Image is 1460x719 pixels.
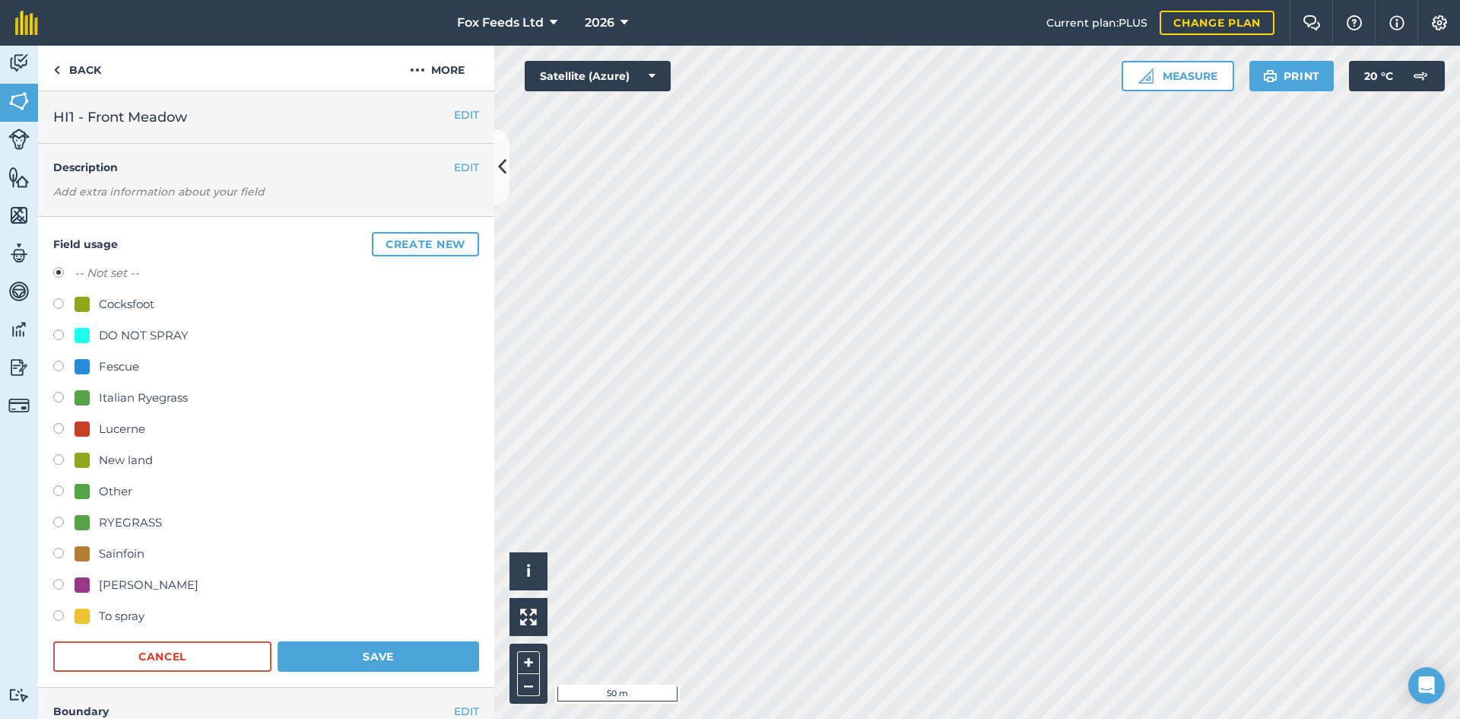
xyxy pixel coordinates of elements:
span: Current plan : PLUS [1046,14,1147,31]
button: + [517,651,540,674]
img: svg+xml;base64,PHN2ZyB4bWxucz0iaHR0cDovL3d3dy53My5vcmcvMjAwMC9zdmciIHdpZHRoPSI1NiIgaGVpZ2h0PSI2MC... [8,204,30,227]
h4: Field usage [53,232,479,256]
div: Open Intercom Messenger [1408,667,1445,704]
h4: Description [53,159,479,176]
div: Other [99,482,132,501]
div: Lucerne [99,420,145,438]
span: Fox Feeds Ltd [457,14,544,32]
em: Add extra information about your field [53,185,265,199]
button: – [517,674,540,696]
img: svg+xml;base64,PD94bWwgdmVyc2lvbj0iMS4wIiBlbmNvZGluZz0idXRmLTgiPz4KPCEtLSBHZW5lcmF0b3I6IEFkb2JlIE... [8,356,30,379]
div: Cocksfoot [99,295,154,313]
div: Italian Ryegrass [99,389,188,407]
img: A cog icon [1430,15,1449,30]
img: svg+xml;base64,PD94bWwgdmVyc2lvbj0iMS4wIiBlbmNvZGluZz0idXRmLTgiPz4KPCEtLSBHZW5lcmF0b3I6IEFkb2JlIE... [8,280,30,303]
img: svg+xml;base64,PD94bWwgdmVyc2lvbj0iMS4wIiBlbmNvZGluZz0idXRmLTgiPz4KPCEtLSBHZW5lcmF0b3I6IEFkb2JlIE... [8,52,30,75]
div: To spray [99,607,144,625]
button: Save [278,641,479,672]
span: i [526,562,531,581]
div: New land [99,451,153,469]
span: 20 ° C [1364,61,1393,91]
img: svg+xml;base64,PHN2ZyB4bWxucz0iaHR0cDovL3d3dy53My5vcmcvMjAwMC9zdmciIHdpZHRoPSI1NiIgaGVpZ2h0PSI2MC... [8,166,30,189]
img: Ruler icon [1138,68,1154,84]
div: Fescue [99,358,139,376]
img: Four arrows, one pointing top left, one top right, one bottom right and the last bottom left [520,609,537,625]
button: Cancel [53,641,271,672]
span: 2026 [585,14,614,32]
img: Two speech bubbles overlapping with the left bubble in the forefront [1303,15,1321,30]
img: svg+xml;base64,PD94bWwgdmVyc2lvbj0iMS4wIiBlbmNvZGluZz0idXRmLTgiPz4KPCEtLSBHZW5lcmF0b3I6IEFkb2JlIE... [1405,61,1436,91]
img: svg+xml;base64,PD94bWwgdmVyc2lvbj0iMS4wIiBlbmNvZGluZz0idXRmLTgiPz4KPCEtLSBHZW5lcmF0b3I6IEFkb2JlIE... [8,242,30,265]
img: svg+xml;base64,PHN2ZyB4bWxucz0iaHR0cDovL3d3dy53My5vcmcvMjAwMC9zdmciIHdpZHRoPSIyMCIgaGVpZ2h0PSIyNC... [410,61,425,79]
button: Measure [1122,61,1234,91]
div: [PERSON_NAME] [99,576,198,594]
div: Sainfoin [99,545,144,563]
img: svg+xml;base64,PD94bWwgdmVyc2lvbj0iMS4wIiBlbmNvZGluZz0idXRmLTgiPz4KPCEtLSBHZW5lcmF0b3I6IEFkb2JlIE... [8,688,30,702]
a: Back [38,46,116,91]
div: DO NOT SPRAY [99,326,189,345]
button: Create new [372,232,479,256]
img: svg+xml;base64,PD94bWwgdmVyc2lvbj0iMS4wIiBlbmNvZGluZz0idXRmLTgiPz4KPCEtLSBHZW5lcmF0b3I6IEFkb2JlIE... [8,129,30,150]
img: svg+xml;base64,PHN2ZyB4bWxucz0iaHR0cDovL3d3dy53My5vcmcvMjAwMC9zdmciIHdpZHRoPSIxOSIgaGVpZ2h0PSIyNC... [1263,67,1277,85]
button: i [509,552,547,590]
label: -- Not set -- [75,264,139,282]
button: Print [1249,61,1335,91]
img: svg+xml;base64,PHN2ZyB4bWxucz0iaHR0cDovL3d3dy53My5vcmcvMjAwMC9zdmciIHdpZHRoPSIxNyIgaGVpZ2h0PSIxNy... [1389,14,1404,32]
button: Satellite (Azure) [525,61,671,91]
a: Change plan [1160,11,1274,35]
img: svg+xml;base64,PHN2ZyB4bWxucz0iaHR0cDovL3d3dy53My5vcmcvMjAwMC9zdmciIHdpZHRoPSI5IiBoZWlnaHQ9IjI0Ii... [53,61,60,79]
button: EDIT [454,159,479,176]
img: svg+xml;base64,PD94bWwgdmVyc2lvbj0iMS4wIiBlbmNvZGluZz0idXRmLTgiPz4KPCEtLSBHZW5lcmF0b3I6IEFkb2JlIE... [8,318,30,341]
button: 20 °C [1349,61,1445,91]
button: More [380,46,494,91]
img: svg+xml;base64,PD94bWwgdmVyc2lvbj0iMS4wIiBlbmNvZGluZz0idXRmLTgiPz4KPCEtLSBHZW5lcmF0b3I6IEFkb2JlIE... [8,395,30,416]
button: EDIT [454,107,479,123]
img: fieldmargin Logo [15,11,38,35]
span: HI1 - Front Meadow [53,107,187,128]
img: svg+xml;base64,PHN2ZyB4bWxucz0iaHR0cDovL3d3dy53My5vcmcvMjAwMC9zdmciIHdpZHRoPSI1NiIgaGVpZ2h0PSI2MC... [8,90,30,113]
div: RYEGRASS [99,514,162,532]
img: A question mark icon [1345,15,1363,30]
